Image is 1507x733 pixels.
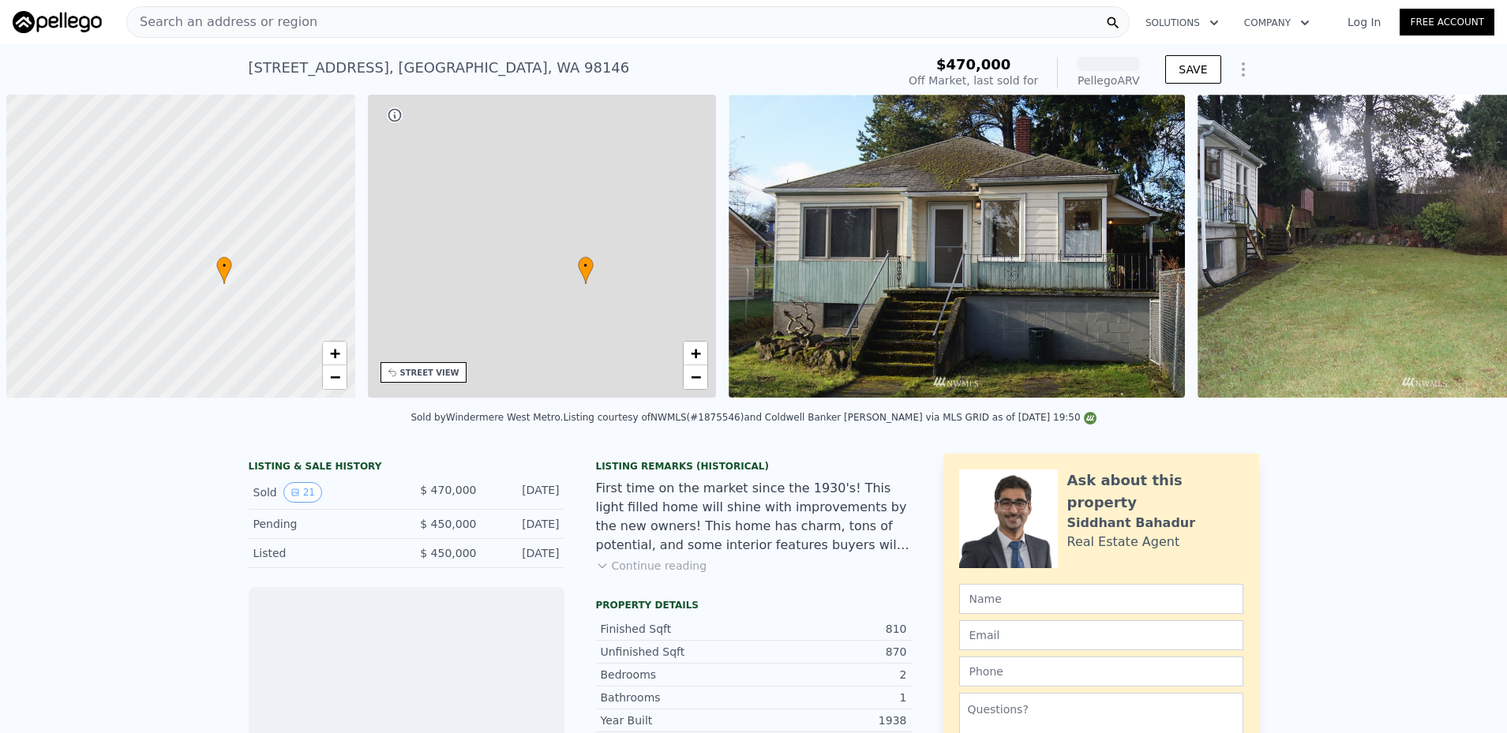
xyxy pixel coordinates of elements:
div: [DATE] [489,516,560,532]
div: Bathrooms [601,690,754,705]
span: $ 470,000 [420,484,476,496]
span: − [329,367,339,387]
div: 810 [754,621,907,637]
div: Real Estate Agent [1067,533,1180,552]
div: Finished Sqft [601,621,754,637]
span: • [216,259,232,273]
span: $470,000 [936,56,1011,73]
div: Listed [253,545,394,561]
div: Property details [596,599,912,611]
a: Zoom out [684,365,707,389]
div: Year Built [601,712,754,728]
div: Siddhant Bahadur [1067,514,1196,533]
div: [DATE] [489,482,560,503]
div: 2 [754,667,907,683]
a: Free Account [1400,9,1494,36]
a: Zoom in [323,342,347,365]
span: + [329,343,339,363]
div: 1 [754,690,907,705]
button: Show Options [1228,54,1259,85]
div: Bedrooms [601,667,754,683]
input: Email [959,620,1243,650]
div: 870 [754,644,907,660]
div: Off Market, last sold for [909,73,1038,88]
div: [STREET_ADDRESS] , [GEOGRAPHIC_DATA] , WA 98146 [249,57,630,79]
button: SAVE [1165,55,1220,84]
input: Name [959,584,1243,614]
a: Log In [1329,14,1400,30]
a: Zoom out [323,365,347,389]
input: Phone [959,656,1243,686]
span: − [691,367,701,387]
div: STREET VIEW [400,367,459,379]
div: [DATE] [489,545,560,561]
span: Search an address or region [127,13,317,32]
div: • [216,256,232,284]
img: Pellego [13,11,102,33]
div: LISTING & SALE HISTORY [249,460,564,476]
button: Continue reading [596,558,707,574]
div: Pellego ARV [1077,73,1140,88]
div: First time on the market since the 1930's! This light filled home will shine with improvements by... [596,479,912,555]
div: Sold by Windermere West Metro . [410,412,563,423]
span: $ 450,000 [420,547,476,559]
div: 1938 [754,712,907,728]
div: • [578,256,594,284]
div: Pending [253,516,394,532]
span: $ 450,000 [420,518,476,530]
div: Sold [253,482,394,503]
button: Solutions [1133,9,1231,37]
div: Listing Remarks (Historical) [596,460,912,473]
img: NWMLS Logo [1084,412,1097,424]
div: Unfinished Sqft [601,644,754,660]
div: Listing courtesy of NWMLS (#1875546) and Coldwell Banker [PERSON_NAME] via MLS GRID as of [DATE] ... [563,412,1096,423]
span: • [578,259,594,273]
div: Ask about this property [1067,469,1243,514]
a: Zoom in [684,342,707,365]
button: View historical data [283,482,322,503]
span: + [691,343,701,363]
img: Sale: 118502979 Parcel: 97817120 [729,95,1185,398]
button: Company [1231,9,1322,37]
